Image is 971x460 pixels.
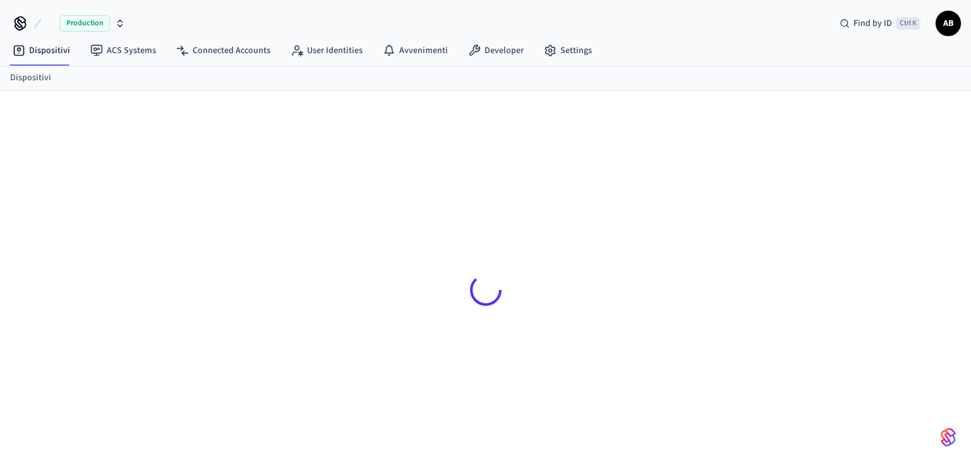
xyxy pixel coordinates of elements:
[280,39,373,62] a: User Identities
[937,12,960,35] span: AB
[193,44,270,57] font: Connected Accounts
[29,44,70,57] font: Dispositivi
[941,427,956,447] img: SeamLogoGradient.69752ec5.svg
[829,12,931,35] div: Find by IDCtrl K
[458,39,534,62] a: Developer
[10,71,51,85] a: Dispositivi
[307,44,363,57] font: User Identities
[80,39,166,62] a: ACS Systems
[485,44,524,57] font: Developer
[59,15,110,32] span: Production
[373,39,458,62] a: Avvenimenti
[853,17,892,30] span: Find by ID
[107,44,156,57] font: ACS Systems
[166,39,280,62] a: Connected Accounts
[936,11,961,36] button: AB
[534,39,602,62] a: Settings
[3,39,80,62] a: Dispositivi
[560,44,592,57] font: Settings
[399,44,448,57] font: Avvenimenti
[896,17,920,30] span: Ctrl K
